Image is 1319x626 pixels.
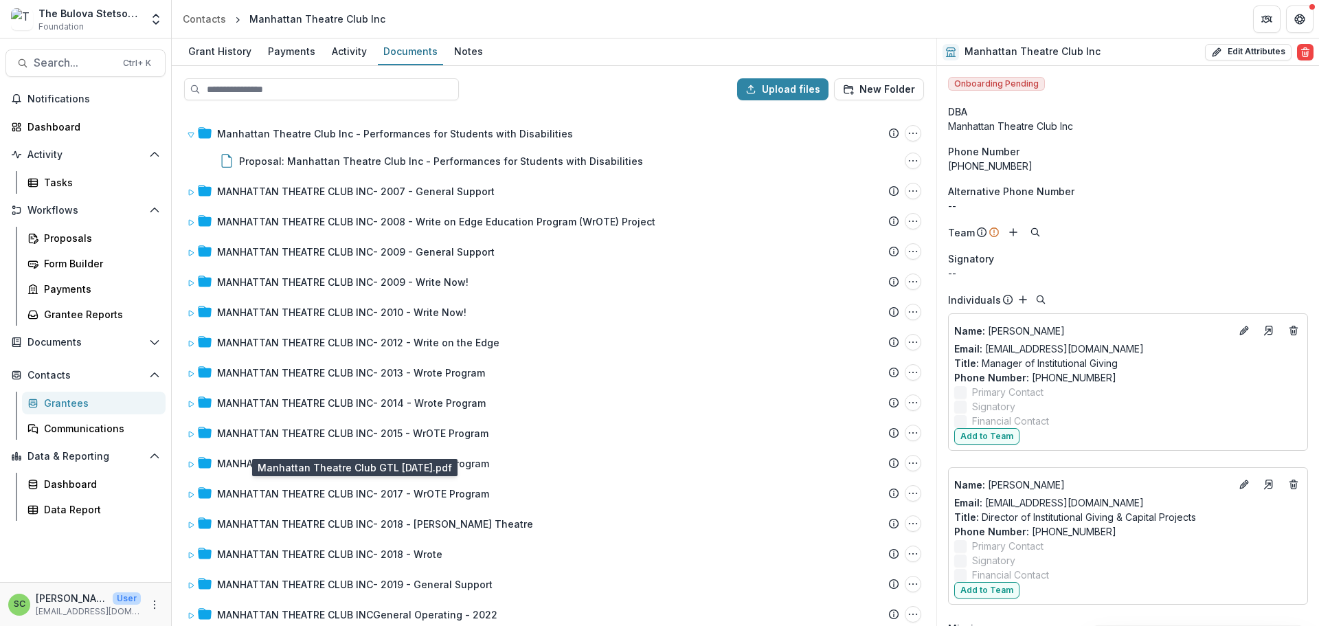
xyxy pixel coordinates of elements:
[954,342,1144,356] a: Email: [EMAIL_ADDRESS][DOMAIN_NAME]
[905,546,921,562] button: MANHATTAN THEATRE CLUB INC- 2018 - Wrote Options
[181,419,927,447] div: MANHATTAN THEATRE CLUB INC- 2015 - WrOTE ProgramMANHATTAN THEATRE CLUB INC- 2015 - WrOTE Program ...
[972,385,1044,399] span: Primary Contact
[181,147,927,175] div: Proposal: Manhattan Theatre Club Inc - Performances for Students with DisabilitiesProposal: Manha...
[954,343,982,355] span: Email:
[326,38,372,65] a: Activity
[954,370,1302,385] p: [PHONE_NUMBER]
[217,305,466,320] div: MANHATTAN THEATRE CLUB INC- 2010 - Write Now!
[14,600,25,609] div: Sonia Cavalli
[954,325,985,337] span: Name :
[449,38,488,65] a: Notes
[27,451,144,462] span: Data & Reporting
[5,364,166,386] button: Open Contacts
[181,328,927,356] div: MANHATTAN THEATRE CLUB INC- 2012 - Write on the EdgeMANHATTAN THEATRE CLUB INC- 2012 - Write on t...
[181,359,927,386] div: MANHATTAN THEATRE CLUB INC- 2013 - Wrote ProgramMANHATTAN THEATRE CLUB INC- 2013 - Wrote Program ...
[217,517,533,531] div: MANHATTAN THEATRE CLUB INC- 2018 - [PERSON_NAME] Theatre
[948,159,1308,173] div: [PHONE_NUMBER]
[181,268,927,295] div: MANHATTAN THEATRE CLUB INC- 2009 - Write Now!MANHATTAN THEATRE CLUB INC- 2009 - Write Now! Options
[954,356,1302,370] p: Manager of Institutional Giving
[44,307,155,322] div: Grantee Reports
[27,337,144,348] span: Documents
[948,293,1001,307] p: Individuals
[217,214,655,229] div: MANHATTAN THEATRE CLUB INC- 2008 - Write on Edge Education Program (WrOTE) Project
[177,9,232,29] a: Contacts
[44,231,155,245] div: Proposals
[905,273,921,290] button: MANHATTAN THEATRE CLUB INC- 2009 - Write Now! Options
[5,445,166,467] button: Open Data & Reporting
[44,175,155,190] div: Tasks
[948,266,1308,280] div: --
[217,487,489,501] div: MANHATTAN THEATRE CLUB INC- 2017 - WrOTE Program
[1258,473,1280,495] a: Go to contact
[954,324,1230,338] a: Name: [PERSON_NAME]
[22,417,166,440] a: Communications
[948,144,1019,159] span: Phone Number
[27,370,144,381] span: Contacts
[1033,291,1049,308] button: Search
[44,477,155,491] div: Dashboard
[905,425,921,441] button: MANHATTAN THEATRE CLUB INC- 2015 - WrOTE Program Options
[181,208,927,235] div: MANHATTAN THEATRE CLUB INC- 2008 - Write on Edge Education Program (WrOTE) ProjectMANHATTAN THEAT...
[217,607,497,622] div: MANHATTAN THEATRE CLUB INCGeneral Operating - 2022
[905,455,921,471] button: MANHATTAN THEATRE CLUB INC- 2016 - WrOTE Program Options
[905,304,921,320] button: MANHATTAN THEATRE CLUB INC- 2010 - Write Now! Options
[22,227,166,249] a: Proposals
[905,606,921,623] button: MANHATTAN THEATRE CLUB INCGeneral Operating - 2022 Options
[905,213,921,230] button: MANHATTAN THEATRE CLUB INC- 2008 - Write on Edge Education Program (WrOTE) Project Options
[972,553,1015,568] span: Signatory
[27,205,144,216] span: Workflows
[972,399,1015,414] span: Signatory
[378,38,443,65] a: Documents
[181,510,927,537] div: MANHATTAN THEATRE CLUB INC- 2018 - [PERSON_NAME] TheatreMANHATTAN THEATRE CLUB INC- 2018 - Samuel...
[217,577,493,592] div: MANHATTAN THEATRE CLUB INC- 2019 - General Support
[36,591,107,605] p: [PERSON_NAME]
[217,426,488,440] div: MANHATTAN THEATRE CLUB INC- 2015 - WrOTE Program
[217,547,442,561] div: MANHATTAN THEATRE CLUB INC- 2018 - Wrote
[834,78,924,100] button: New Folder
[22,473,166,495] a: Dashboard
[954,324,1230,338] p: [PERSON_NAME]
[181,570,927,598] div: MANHATTAN THEATRE CLUB INC- 2019 - General SupportMANHATTAN THEATRE CLUB INC- 2019 - General Supp...
[181,238,927,265] div: MANHATTAN THEATRE CLUB INC- 2009 - General SupportMANHATTAN THEATRE CLUB INC- 2009 - General Supp...
[22,171,166,194] a: Tasks
[1258,320,1280,342] a: Go to contact
[262,41,321,61] div: Payments
[181,540,927,568] div: MANHATTAN THEATRE CLUB INC- 2018 - WroteMANHATTAN THEATRE CLUB INC- 2018 - Wrote Options
[239,154,643,168] div: Proposal: Manhattan Theatre Club Inc - Performances for Students with Disabilities
[954,497,982,508] span: Email:
[954,478,1230,492] a: Name: [PERSON_NAME]
[217,366,485,380] div: MANHATTAN THEATRE CLUB INC- 2013 - Wrote Program
[1285,476,1302,493] button: Deletes
[181,120,927,175] div: Manhattan Theatre Club Inc - Performances for Students with DisabilitiesManhattan Theatre Club In...
[905,485,921,502] button: MANHATTAN THEATRE CLUB INC- 2017 - WrOTE Program Options
[177,9,391,29] nav: breadcrumb
[181,449,927,477] div: MANHATTAN THEATRE CLUB INC- 2016 - WrOTE ProgramMANHATTAN THEATRE CLUB INC- 2016 - WrOTE Program ...
[965,46,1101,58] h2: Manhattan Theatre Club Inc
[954,510,1302,524] p: Director of Institutional Giving & Capital Projects
[905,243,921,260] button: MANHATTAN THEATRE CLUB INC- 2009 - General Support Options
[44,282,155,296] div: Payments
[181,298,927,326] div: MANHATTAN THEATRE CLUB INC- 2010 - Write Now!MANHATTAN THEATRE CLUB INC- 2010 - Write Now! Options
[905,183,921,199] button: MANHATTAN THEATRE CLUB INC- 2007 - General Support Options
[146,5,166,33] button: Open entity switcher
[326,41,372,61] div: Activity
[11,8,33,30] img: The Bulova Stetson Fund
[217,245,495,259] div: MANHATTAN THEATRE CLUB INC- 2009 - General Support
[183,38,257,65] a: Grant History
[181,389,927,416] div: MANHATTAN THEATRE CLUB INC- 2014 - Wrote ProgramMANHATTAN THEATRE CLUB INC- 2014 - Wrote Program ...
[954,511,979,523] span: Title :
[1253,5,1281,33] button: Partners
[954,372,1029,383] span: Phone Number :
[905,125,921,142] button: Manhattan Theatre Club Inc - Performances for Students with Disabilities Options
[217,335,499,350] div: MANHATTAN THEATRE CLUB INC- 2012 - Write on the Edge
[181,480,927,507] div: MANHATTAN THEATRE CLUB INC- 2017 - WrOTE ProgramMANHATTAN THEATRE CLUB INC- 2017 - WrOTE Program ...
[183,41,257,61] div: Grant History
[5,115,166,138] a: Dashboard
[22,252,166,275] a: Form Builder
[38,6,141,21] div: The Bulova Stetson Fund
